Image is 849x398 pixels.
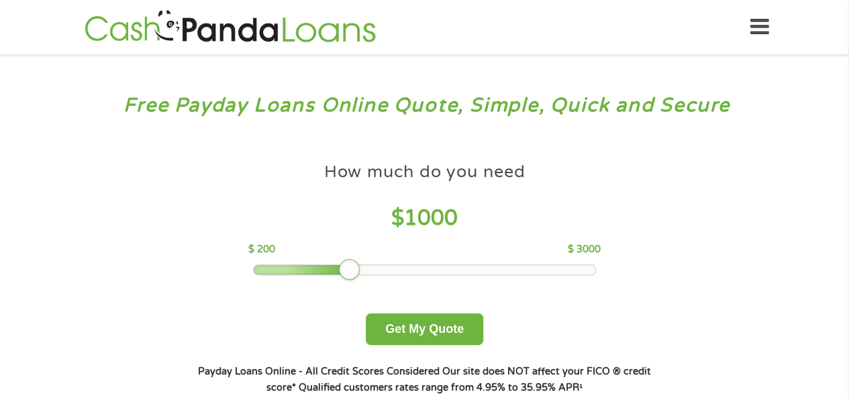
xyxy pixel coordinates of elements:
[81,8,380,46] img: GetLoanNow Logo
[324,161,526,183] h4: How much do you need
[366,313,483,345] button: Get My Quote
[198,366,440,377] strong: Payday Loans Online - All Credit Scores Considered
[248,205,601,232] h4: $
[299,382,583,393] strong: Qualified customers rates range from 4.95% to 35.95% APR¹
[266,366,651,393] strong: Our site does NOT affect your FICO ® credit score*
[248,242,275,257] p: $ 200
[404,205,458,231] span: 1000
[568,242,601,257] p: $ 3000
[39,93,811,118] h3: Free Payday Loans Online Quote, Simple, Quick and Secure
